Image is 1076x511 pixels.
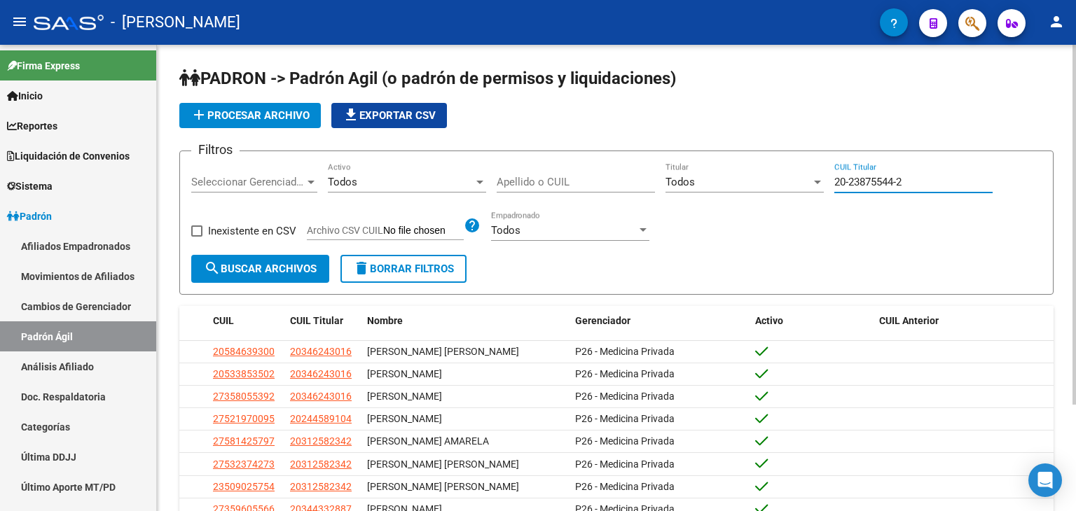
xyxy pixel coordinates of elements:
[343,106,359,123] mat-icon: file_download
[191,255,329,283] button: Buscar Archivos
[367,315,403,326] span: Nombre
[570,306,750,336] datatable-header-cell: Gerenciador
[575,435,675,447] span: P26 - Medicina Privada
[1028,463,1062,497] div: Open Intercom Messenger
[307,225,383,236] span: Archivo CSV CUIL
[290,481,352,492] span: 20312582342
[204,262,317,275] span: Buscar Archivos
[464,217,481,234] mat-icon: help
[290,368,352,379] span: 20346243016
[7,88,43,104] span: Inicio
[750,306,874,336] datatable-header-cell: Activo
[575,368,675,379] span: P26 - Medicina Privada
[213,413,275,424] span: 27521970095
[191,176,305,188] span: Seleccionar Gerenciador
[575,413,675,424] span: P26 - Medicina Privada
[290,346,352,357] span: 20346243016
[290,458,352,470] span: 20312582342
[213,435,275,447] span: 27581425797
[367,481,519,492] span: [PERSON_NAME] [PERSON_NAME]
[575,391,675,402] span: P26 - Medicina Privada
[213,315,234,326] span: CUIL
[213,458,275,470] span: 27532374273
[7,58,80,73] span: Firma Express
[575,346,675,357] span: P26 - Medicina Privada
[328,176,357,188] span: Todos
[353,260,370,276] mat-icon: delete
[11,13,28,30] mat-icon: menu
[331,103,447,128] button: Exportar CSV
[290,315,343,326] span: CUIL Titular
[7,118,57,134] span: Reportes
[284,306,361,336] datatable-header-cell: CUIL Titular
[213,368,275,379] span: 20533853502
[179,103,321,128] button: Procesar archivo
[213,346,275,357] span: 20584639300
[213,391,275,402] span: 27358055392
[575,481,675,492] span: P26 - Medicina Privada
[191,109,310,122] span: Procesar archivo
[1048,13,1065,30] mat-icon: person
[361,306,570,336] datatable-header-cell: Nombre
[340,255,467,283] button: Borrar Filtros
[383,225,464,237] input: Archivo CSV CUIL
[874,306,1054,336] datatable-header-cell: CUIL Anterior
[343,109,436,122] span: Exportar CSV
[367,458,519,470] span: [PERSON_NAME] [PERSON_NAME]
[7,209,52,224] span: Padrón
[367,346,519,357] span: [PERSON_NAME] [PERSON_NAME]
[367,435,489,447] span: [PERSON_NAME] AMARELA
[367,368,442,379] span: [PERSON_NAME]
[665,176,695,188] span: Todos
[290,391,352,402] span: 20346243016
[207,306,284,336] datatable-header-cell: CUIL
[204,260,221,276] mat-icon: search
[213,481,275,492] span: 23509025754
[7,178,53,194] span: Sistema
[208,223,296,239] span: Inexistente en CSV
[491,224,520,237] span: Todos
[191,140,240,160] h3: Filtros
[755,315,783,326] span: Activo
[367,413,442,424] span: [PERSON_NAME]
[353,262,454,275] span: Borrar Filtros
[7,148,130,164] span: Liquidación de Convenios
[367,391,442,402] span: [PERSON_NAME]
[179,69,676,88] span: PADRON -> Padrón Agil (o padrón de permisos y liquidaciones)
[191,106,207,123] mat-icon: add
[575,458,675,470] span: P26 - Medicina Privada
[879,315,939,326] span: CUIL Anterior
[575,315,630,326] span: Gerenciador
[111,7,240,38] span: - [PERSON_NAME]
[290,435,352,447] span: 20312582342
[290,413,352,424] span: 20244589104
